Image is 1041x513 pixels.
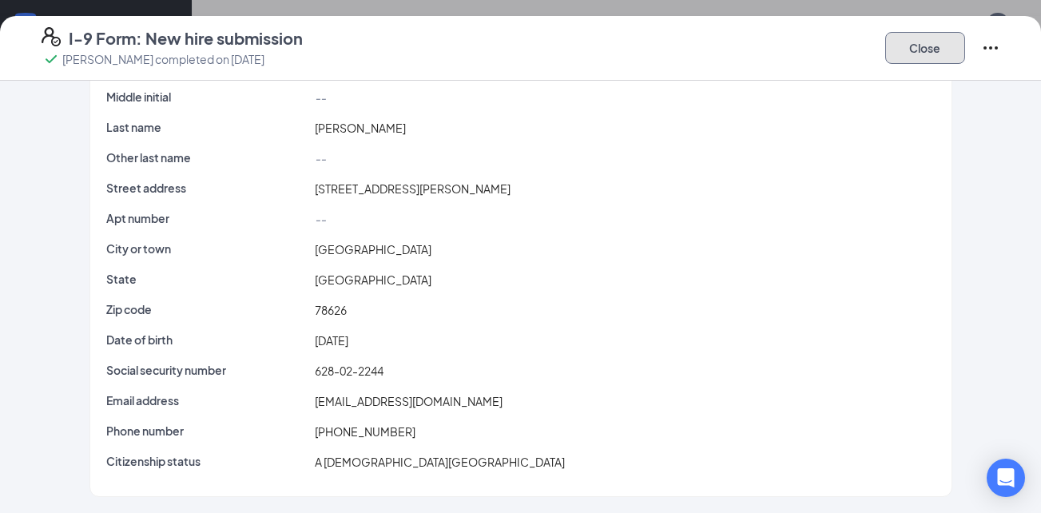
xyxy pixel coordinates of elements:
[315,424,415,439] span: [PHONE_NUMBER]
[106,392,309,408] p: Email address
[62,51,264,67] p: [PERSON_NAME] completed on [DATE]
[315,303,347,317] span: 78626
[106,423,309,439] p: Phone number
[106,271,309,287] p: State
[315,272,431,287] span: [GEOGRAPHIC_DATA]
[315,151,326,165] span: --
[315,333,348,348] span: [DATE]
[106,453,309,469] p: Citizenship status
[106,180,309,196] p: Street address
[106,210,309,226] p: Apt number
[42,27,61,46] svg: FormI9EVerifyIcon
[315,90,326,105] span: --
[981,38,1000,58] svg: Ellipses
[315,455,565,469] span: A [DEMOGRAPHIC_DATA][GEOGRAPHIC_DATA]
[106,89,309,105] p: Middle initial
[315,242,431,256] span: [GEOGRAPHIC_DATA]
[315,394,503,408] span: [EMAIL_ADDRESS][DOMAIN_NAME]
[315,212,326,226] span: --
[106,149,309,165] p: Other last name
[315,121,406,135] span: [PERSON_NAME]
[106,332,309,348] p: Date of birth
[106,362,309,378] p: Social security number
[987,459,1025,497] div: Open Intercom Messenger
[106,301,309,317] p: Zip code
[885,32,965,64] button: Close
[106,241,309,256] p: City or town
[315,364,383,378] span: 628-02-2244
[106,119,309,135] p: Last name
[315,181,511,196] span: [STREET_ADDRESS][PERSON_NAME]
[42,50,61,69] svg: Checkmark
[69,27,303,50] h4: I-9 Form: New hire submission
